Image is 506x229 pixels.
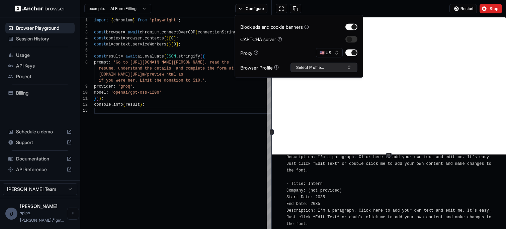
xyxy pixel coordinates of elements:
[125,102,140,107] span: result
[106,36,123,41] span: context
[133,42,166,47] span: serviceWorkers
[164,36,166,41] span: (
[94,90,106,95] span: model
[276,4,287,13] button: Open in full screen
[123,36,125,41] span: =
[240,49,258,56] div: Proxy
[16,155,64,162] span: Documentation
[80,47,88,53] div: 6
[240,36,282,43] div: CAPTCHA solver
[16,128,64,135] span: Schedule a demo
[99,72,142,77] span: [DOMAIN_NAME][URL]
[80,102,88,108] div: 12
[128,30,140,35] span: await
[118,84,133,89] span: 'groq'
[200,54,202,59] span: (
[140,30,159,35] span: chromium
[94,36,106,41] span: const
[99,66,219,71] span: resume, understand the details, and complete the f
[16,73,72,80] span: Project
[5,71,75,82] div: Project
[80,53,88,60] div: 7
[101,96,104,101] span: ;
[113,18,133,23] span: chromium
[145,54,164,59] span: evaluate
[125,36,142,41] span: browser
[290,63,357,72] button: Select Profile...
[178,42,181,47] span: ;
[178,54,200,59] span: stringify
[94,60,108,65] span: prompt
[113,42,130,47] span: context
[142,102,145,107] span: ;
[80,29,88,35] div: 3
[94,54,106,59] span: const
[106,30,123,35] span: browser
[80,90,88,96] div: 10
[5,88,75,98] div: Billing
[5,33,75,44] div: Session History
[94,102,111,107] span: console
[169,42,171,47] span: )
[80,84,88,90] div: 9
[150,18,178,23] span: 'playwright'
[205,78,207,83] span: ,
[20,203,58,209] span: עומרי כהן
[5,153,75,164] div: Documentation
[5,23,75,33] div: Browser Playground
[219,66,255,71] span: orm at https://
[290,4,301,13] button: Copy session ID
[16,139,64,146] span: Support
[106,90,108,95] span: :
[169,36,171,41] span: [
[80,60,88,66] div: 8
[16,52,72,59] span: Usage
[99,96,101,101] span: )
[125,54,138,59] span: await
[16,90,72,96] span: Billing
[176,36,178,41] span: ;
[80,23,88,29] div: 2
[490,6,499,11] span: Stop
[316,48,343,58] button: 🇺🇸 US
[174,42,176,47] span: 0
[138,18,147,23] span: from
[16,35,72,42] span: Session History
[449,4,477,13] button: Restart
[140,102,142,107] span: )
[202,54,205,59] span: {
[123,30,125,35] span: =
[5,50,75,61] div: Usage
[20,210,64,223] span: spipo.cohen@gmail.com
[159,30,161,35] span: .
[480,4,502,13] button: Stop
[240,64,279,71] div: Browser Profile
[15,5,65,12] img: Anchor Logo
[67,208,79,220] button: Open menu
[94,96,96,101] span: }
[166,36,169,41] span: )
[80,41,88,47] div: 5
[5,208,17,220] div: ע
[142,36,145,41] span: .
[113,84,116,89] span: :
[215,60,229,65] span: ad the
[133,18,135,23] span: }
[94,30,106,35] span: const
[111,18,113,23] span: {
[5,137,75,148] div: Support
[195,30,198,35] span: (
[94,84,113,89] span: provider
[166,42,169,47] span: (
[99,78,205,83] span: if you were her. Limit the donation to $10.'
[142,54,145,59] span: .
[145,36,164,41] span: contexts
[5,164,75,175] div: API Reference
[80,17,88,23] div: 1
[111,102,113,107] span: .
[176,42,178,47] span: ]
[5,61,75,71] div: API Keys
[138,54,142,59] span: ai
[460,6,474,11] span: Restart
[16,166,64,173] span: API Reference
